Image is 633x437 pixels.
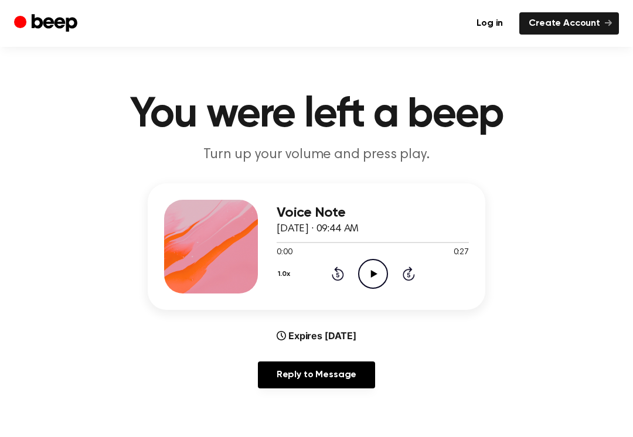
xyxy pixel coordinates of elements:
div: Expires [DATE] [277,329,356,343]
a: Create Account [519,12,619,35]
a: Log in [467,12,512,35]
h1: You were left a beep [16,94,617,136]
a: Beep [14,12,80,35]
span: 0:27 [454,247,469,259]
p: Turn up your volume and press play. [91,145,542,165]
a: Reply to Message [258,361,375,388]
span: [DATE] · 09:44 AM [277,224,359,234]
button: 1.0x [277,264,295,284]
h3: Voice Note [277,205,469,221]
span: 0:00 [277,247,292,259]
